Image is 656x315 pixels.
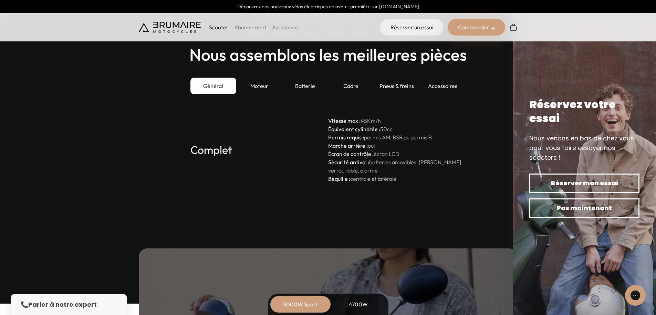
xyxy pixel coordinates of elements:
img: Panier [509,23,518,31]
iframe: Gorgias live chat messenger [622,283,649,308]
div: Commander [448,19,505,36]
strong: Permis requis : [328,134,364,141]
div: Général [190,78,236,94]
p: Scooter [209,23,229,31]
div: Moteur [236,78,282,94]
span: 50 [380,126,387,132]
strong: Écran de contrôle : [328,150,374,157]
strong: Vitesse max : [328,117,361,124]
span: permis AM, BSR ou permis B [364,134,432,141]
span: 45 [361,117,367,124]
div: Cadre [328,78,374,94]
h2: Nous assemblons les meilleures pièces [189,46,467,64]
div: 3000W Sport [273,296,328,313]
strong: Équivalent cylindrée : [328,126,380,132]
div: Pneus & freins [374,78,420,94]
img: Brumaire Motocycles [139,22,201,33]
div: 4700W [331,296,386,313]
strong: Marche arrière : [328,142,368,149]
img: right-arrow-2.png [491,26,495,30]
div: Accessoires [420,78,466,94]
div: Batterie [282,78,328,94]
p: Km/h cc oui écran LCD batteries amovibles, [PERSON_NAME] verrouillable, alarme centrale et latérale [328,117,466,183]
strong: Béquille : [328,175,350,182]
a: Abonnement [234,24,267,31]
strong: Sécurité antivol : [328,159,369,166]
a: Assistance [272,24,298,31]
a: Réserver un essai [380,19,444,36]
h3: Complet [190,117,328,183]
